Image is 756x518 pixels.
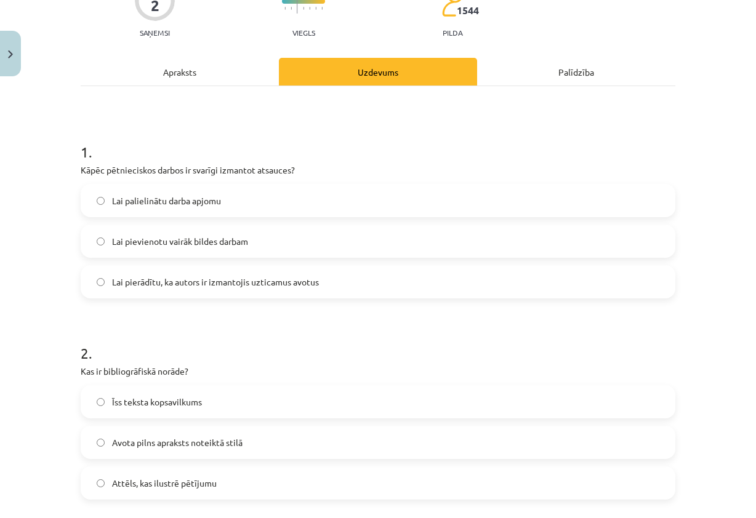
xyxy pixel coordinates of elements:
span: Attēls, kas ilustrē pētījumu [112,477,217,490]
img: icon-short-line-57e1e144782c952c97e751825c79c345078a6d821885a25fce030b3d8c18986b.svg [321,7,323,10]
img: icon-short-line-57e1e144782c952c97e751825c79c345078a6d821885a25fce030b3d8c18986b.svg [291,7,292,10]
img: icon-short-line-57e1e144782c952c97e751825c79c345078a6d821885a25fce030b3d8c18986b.svg [303,7,304,10]
span: Lai pievienotu vairāk bildes darbam [112,235,248,248]
span: Avota pilns apraksts noteiktā stilā [112,436,243,449]
img: icon-close-lesson-0947bae3869378f0d4975bcd49f059093ad1ed9edebbc8119c70593378902aed.svg [8,50,13,58]
input: Īss teksta kopsavilkums [97,398,105,406]
p: Kāpēc pētnieciskos darbos ir svarīgi izmantot atsauces? [81,164,675,177]
img: icon-short-line-57e1e144782c952c97e751825c79c345078a6d821885a25fce030b3d8c18986b.svg [309,7,310,10]
input: Lai palielinātu darba apjomu [97,197,105,205]
p: pilda [443,28,462,37]
img: icon-short-line-57e1e144782c952c97e751825c79c345078a6d821885a25fce030b3d8c18986b.svg [315,7,316,10]
span: 1544 [457,5,479,16]
span: Īss teksta kopsavilkums [112,396,202,408]
span: Lai pierādītu, ka autors ir izmantojis uzticamus avotus [112,276,319,289]
input: Lai pievienotu vairāk bildes darbam [97,237,105,245]
input: Attēls, kas ilustrē pētījumu [97,479,105,487]
p: Kas ir bibliogrāfiskā norāde? [81,365,675,378]
input: Lai pierādītu, ka autors ir izmantojis uzticamus avotus [97,278,105,286]
span: Lai palielinātu darba apjomu [112,194,221,207]
h1: 2 . [81,323,675,361]
p: Viegls [292,28,315,37]
div: Apraksts [81,58,279,86]
p: Saņemsi [135,28,175,37]
h1: 1 . [81,122,675,160]
input: Avota pilns apraksts noteiktā stilā [97,439,105,447]
img: icon-short-line-57e1e144782c952c97e751825c79c345078a6d821885a25fce030b3d8c18986b.svg [284,7,286,10]
div: Palīdzība [477,58,675,86]
div: Uzdevums [279,58,477,86]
